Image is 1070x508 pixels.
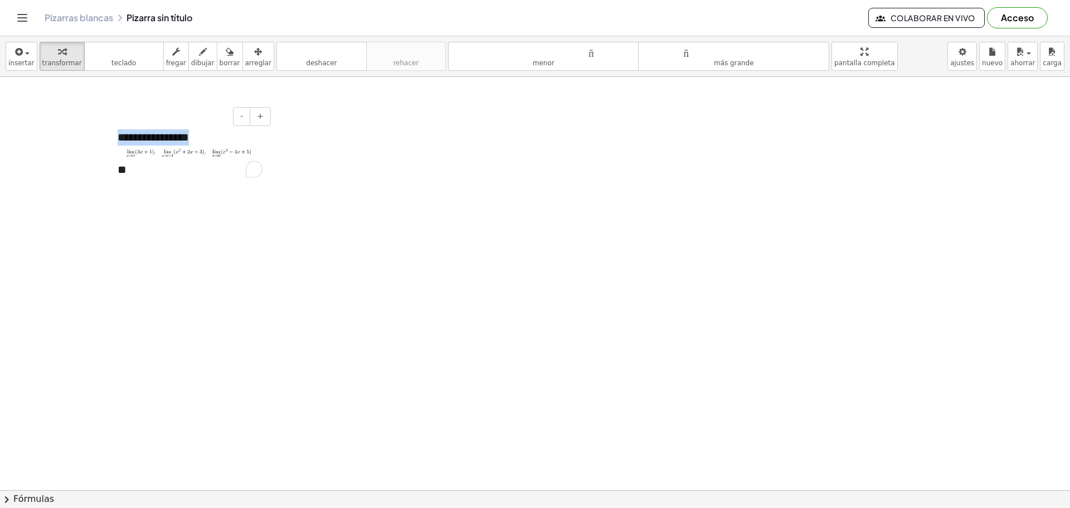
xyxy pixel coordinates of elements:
[257,112,264,120] font: +
[714,59,754,67] font: más grande
[220,59,240,67] font: borrar
[1043,59,1062,67] font: carga
[245,59,271,67] font: arreglar
[45,12,113,23] a: Pizarras blancas
[393,59,419,67] font: rehacer
[84,42,164,71] button: tecladoteclado
[240,112,243,120] font: -
[306,59,337,67] font: deshacer
[188,42,217,71] button: dibujar
[13,9,31,27] button: Cambiar navegación
[1040,42,1064,71] button: carga
[250,107,271,126] button: +
[982,59,1003,67] font: nuevo
[987,7,1048,28] button: Acceso
[191,59,215,67] font: dibujar
[366,42,446,71] button: rehacerrehacer
[1001,12,1034,23] font: Acceso
[217,42,243,71] button: borrar
[233,107,250,126] button: -
[166,59,186,67] font: fregar
[8,59,35,67] font: insertar
[638,42,829,71] button: tamaño_del_formatomás grande
[242,42,274,71] button: arreglar
[831,42,898,71] button: pantalla completa
[834,59,895,67] font: pantalla completa
[947,42,977,71] button: ajustes
[868,8,985,28] button: Colaborar en vivo
[13,494,54,504] font: Fórmulas
[451,46,636,57] font: tamaño_del_formato
[641,46,826,57] font: tamaño_del_formato
[106,118,274,189] div: Para enriquecer las interacciones del lector de pantalla, active la Accesibilidad en la configura...
[448,42,639,71] button: tamaño_del_formatomenor
[369,46,443,57] font: rehacer
[40,42,85,71] button: transformar
[87,46,161,57] font: teclado
[1010,59,1035,67] font: ahorrar
[6,42,37,71] button: insertar
[533,59,555,67] font: menor
[276,42,367,71] button: deshacerdeshacer
[279,46,364,57] font: deshacer
[111,59,136,67] font: teclado
[950,59,974,67] font: ajustes
[891,13,975,23] font: Colaborar en vivo
[1008,42,1038,71] button: ahorrar
[42,59,82,67] font: transformar
[979,42,1005,71] button: nuevo
[163,42,189,71] button: fregar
